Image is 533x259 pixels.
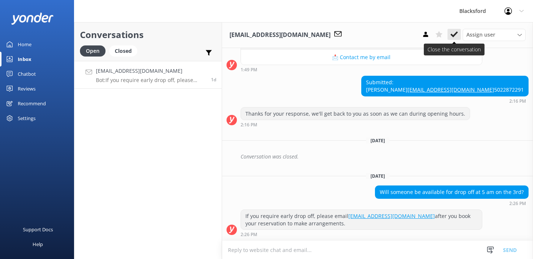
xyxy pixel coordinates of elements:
a: Open [80,47,109,55]
strong: 1:49 PM [241,68,257,72]
div: Aug 07 2025 02:16pm (UTC -06:00) America/Chihuahua [241,122,470,127]
h3: [EMAIL_ADDRESS][DOMAIN_NAME] [229,30,331,40]
a: Closed [109,47,141,55]
strong: 2:26 PM [509,201,526,206]
div: Aug 22 2025 02:26pm (UTC -06:00) America/Chihuahua [241,232,482,237]
span: Aug 22 2025 02:26pm (UTC -06:00) America/Chihuahua [211,76,216,83]
span: [DATE] [366,173,389,179]
div: Assign User [463,29,526,41]
span: Assign user [466,31,495,39]
div: Conversation was closed. [241,150,529,163]
div: Inbox [18,52,31,67]
div: Aug 22 2025 02:26pm (UTC -06:00) America/Chihuahua [375,201,529,206]
div: Aug 07 2025 02:16pm (UTC -06:00) America/Chihuahua [361,98,529,103]
strong: 2:16 PM [509,99,526,103]
p: Bot: If you require early drop off, please email [EMAIL_ADDRESS][DOMAIN_NAME] after you book your... [96,77,205,84]
div: Thanks for your response, we'll get back to you as soon as we can during opening hours. [241,108,470,120]
span: [DATE] [366,137,389,144]
button: 📩 Contact me by email [241,50,482,65]
a: [EMAIL_ADDRESS][DOMAIN_NAME]Bot:If you require early drop off, please email [EMAIL_ADDRESS][DOMAI... [74,61,222,89]
a: [EMAIL_ADDRESS][DOMAIN_NAME] [348,212,435,219]
div: Submitted: [PERSON_NAME] 5022872291 [362,76,528,96]
div: Closed [109,45,137,57]
strong: 2:16 PM [241,123,257,127]
div: Settings [18,111,36,126]
div: Help [33,237,43,252]
div: Support Docs [23,222,53,237]
div: Chatbot [18,67,36,81]
div: Home [18,37,31,52]
h4: [EMAIL_ADDRESS][DOMAIN_NAME] [96,67,205,75]
strong: 2:26 PM [241,232,257,237]
div: Reviews [18,81,36,96]
div: Will someone be available for drop off at 5 am on the 3rd? [375,186,528,198]
img: yonder-white-logo.png [11,13,54,25]
h2: Conversations [80,28,216,42]
div: Open [80,45,105,57]
div: 2025-08-08T19:28:51.373 [227,150,529,163]
div: If you require early drop off, please email after you book your reservation to make arrangements. [241,210,482,229]
a: [EMAIL_ADDRESS][DOMAIN_NAME] [408,86,494,93]
div: Recommend [18,96,46,111]
div: Aug 07 2025 01:49pm (UTC -06:00) America/Chihuahua [241,67,482,72]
